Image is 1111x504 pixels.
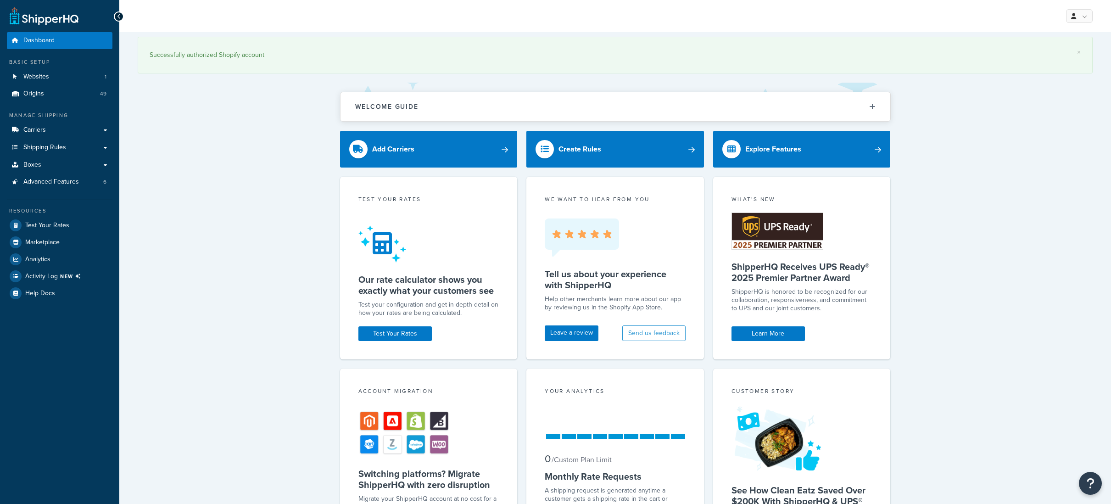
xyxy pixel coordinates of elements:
div: Resources [7,207,112,215]
span: Websites [23,73,49,81]
span: Activity Log [25,270,84,282]
a: Explore Features [713,131,891,168]
a: × [1077,49,1081,56]
li: Origins [7,85,112,102]
span: Test Your Rates [25,222,69,230]
p: Help other merchants learn more about our app by reviewing us in the Shopify App Store. [545,295,686,312]
div: Account Migration [358,387,499,398]
small: / Custom Plan Limit [552,454,612,465]
span: Origins [23,90,44,98]
div: Test your configuration and get in-depth detail on how your rates are being calculated. [358,301,499,317]
a: Analytics [7,251,112,268]
li: [object Object] [7,268,112,285]
span: Marketplace [25,239,60,246]
a: Marketplace [7,234,112,251]
div: What's New [731,195,872,206]
a: Add Carriers [340,131,518,168]
a: Shipping Rules [7,139,112,156]
span: NEW [60,273,84,280]
a: Boxes [7,157,112,174]
a: Advanced Features6 [7,174,112,190]
h5: ShipperHQ Receives UPS Ready® 2025 Premier Partner Award [731,261,872,283]
a: Test Your Rates [7,217,112,234]
button: Open Resource Center [1079,472,1102,495]
div: Explore Features [745,143,801,156]
span: Help Docs [25,290,55,297]
h5: Monthly Rate Requests [545,471,686,482]
a: Origins49 [7,85,112,102]
a: Learn More [731,326,805,341]
a: Activity LogNEW [7,268,112,285]
h5: Tell us about your experience with ShipperHQ [545,269,686,291]
span: 0 [545,451,551,466]
div: Successfully authorized Shopify account [150,49,1081,62]
a: Help Docs [7,285,112,302]
a: Websites1 [7,68,112,85]
div: Basic Setup [7,58,112,66]
h5: Our rate calculator shows you exactly what your customers see [358,274,499,296]
h5: Switching platforms? Migrate ShipperHQ with zero disruption [358,468,499,490]
button: Send us feedback [622,325,686,341]
span: Shipping Rules [23,144,66,151]
a: Carriers [7,122,112,139]
div: Your Analytics [545,387,686,398]
span: 49 [100,90,106,98]
div: Test your rates [358,195,499,206]
span: 6 [103,178,106,186]
p: ShipperHQ is honored to be recognized for our collaboration, responsiveness, and commitment to UP... [731,288,872,313]
span: Advanced Features [23,178,79,186]
a: Leave a review [545,325,598,341]
p: we want to hear from you [545,195,686,203]
div: Add Carriers [372,143,414,156]
span: Boxes [23,161,41,169]
button: Welcome Guide [341,92,890,121]
a: Create Rules [526,131,704,168]
li: Websites [7,68,112,85]
span: Carriers [23,126,46,134]
a: Dashboard [7,32,112,49]
div: Create Rules [558,143,601,156]
a: Test Your Rates [358,326,432,341]
h2: Welcome Guide [355,103,419,110]
div: Customer Story [731,387,872,398]
span: Dashboard [23,37,55,45]
span: 1 [105,73,106,81]
div: Manage Shipping [7,112,112,119]
li: Advanced Features [7,174,112,190]
span: Analytics [25,256,50,263]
